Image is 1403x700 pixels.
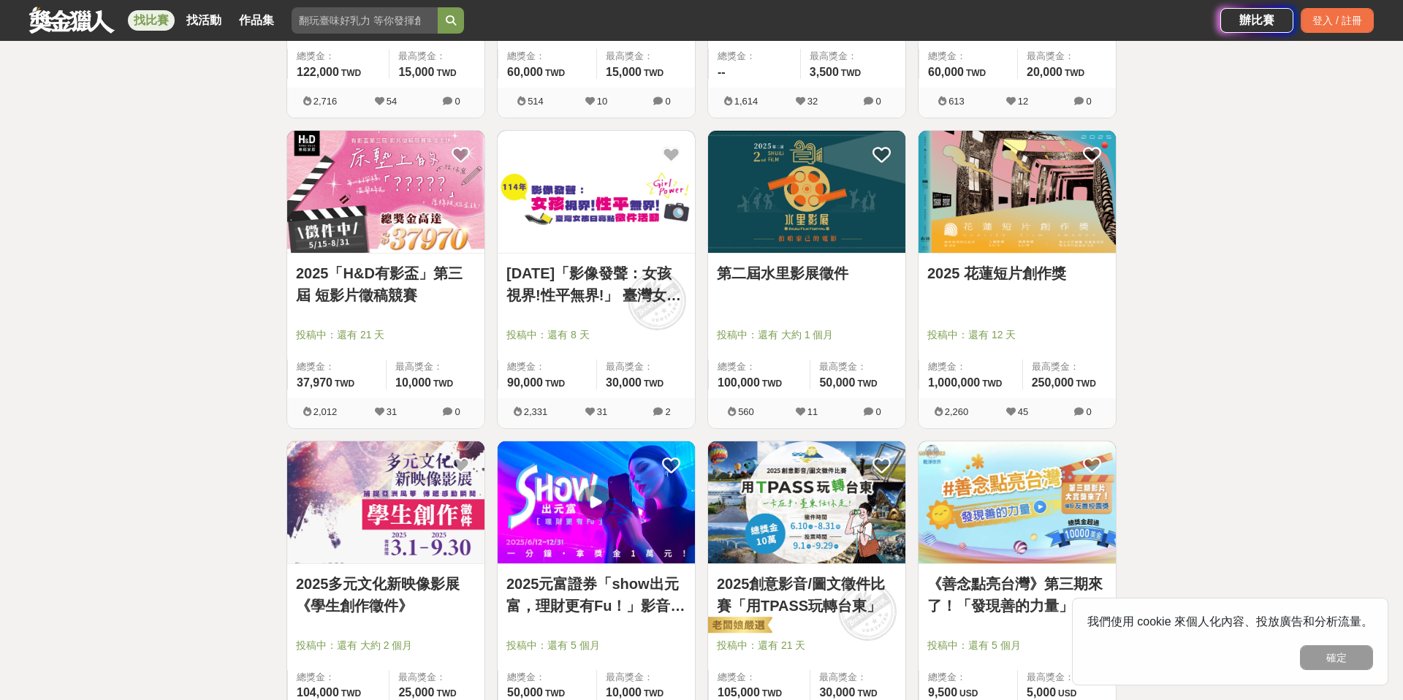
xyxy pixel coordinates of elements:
[875,406,881,417] span: 0
[919,131,1116,254] a: Cover Image
[857,688,877,699] span: TWD
[1087,615,1373,628] span: 我們使用 cookie 來個人化內容、投放廣告和分析流量。
[387,96,397,107] span: 54
[545,68,565,78] span: TWD
[433,378,453,389] span: TWD
[297,670,380,685] span: 總獎金：
[287,131,484,254] a: Cover Image
[927,327,1107,343] span: 投稿中：還有 12 天
[506,327,686,343] span: 投稿中：還有 8 天
[606,49,686,64] span: 最高獎金：
[734,96,758,107] span: 1,614
[506,262,686,306] a: [DATE]「影像發聲：女孩視界!性平無界!」 臺灣女孩日亮點徵件活動 (徵件時間為5/1~8/18 請依此時間為準)
[919,441,1116,564] a: Cover Image
[297,359,377,374] span: 總獎金：
[1032,359,1107,374] span: 最高獎金：
[718,359,801,374] span: 總獎金：
[717,638,897,653] span: 投稿中：還有 21 天
[507,66,543,78] span: 60,000
[959,688,978,699] span: USD
[606,670,686,685] span: 最高獎金：
[128,10,175,31] a: 找比賽
[297,49,380,64] span: 總獎金：
[507,359,588,374] span: 總獎金：
[233,10,280,31] a: 作品集
[819,359,897,374] span: 最高獎金：
[928,49,1008,64] span: 總獎金：
[455,96,460,107] span: 0
[296,262,476,306] a: 2025「H&D有影盃」第三屆 短影片徵稿競賽
[1220,8,1293,33] a: 辦比賽
[717,327,897,343] span: 投稿中：還有 大約 1 個月
[341,688,361,699] span: TWD
[498,441,695,563] img: Cover Image
[1086,96,1091,107] span: 0
[335,378,354,389] span: TWD
[498,131,695,254] a: Cover Image
[506,638,686,653] span: 投稿中：還有 5 個月
[1076,378,1096,389] span: TWD
[1300,645,1373,670] button: 確定
[436,68,456,78] span: TWD
[287,131,484,253] img: Cover Image
[387,406,397,417] span: 31
[1301,8,1374,33] div: 登入 / 註冊
[738,406,754,417] span: 560
[398,66,434,78] span: 15,000
[945,406,969,417] span: 2,260
[341,68,361,78] span: TWD
[606,686,642,699] span: 10,000
[545,688,565,699] span: TWD
[506,573,686,617] a: 2025元富證券「show出元富，理財更有Fu！」影音競賽活動
[810,49,897,64] span: 最高獎金：
[927,638,1107,653] span: 投稿中：還有 5 個月
[606,359,686,374] span: 最高獎金：
[528,96,544,107] span: 514
[762,378,782,389] span: TWD
[297,376,332,389] span: 37,970
[296,573,476,617] a: 2025多元文化新映像影展《學生創作徵件》
[436,688,456,699] span: TWD
[717,573,897,617] a: 2025創意影音/圖文徵件比賽「用TPASS玩轉台東」
[287,441,484,564] a: Cover Image
[398,670,476,685] span: 最高獎金：
[1027,670,1107,685] span: 最高獎金：
[597,96,607,107] span: 10
[928,376,980,389] span: 1,000,000
[705,616,772,636] img: 老闆娘嚴選
[507,686,543,699] span: 50,000
[982,378,1002,389] span: TWD
[296,638,476,653] span: 投稿中：還有 大約 2 個月
[928,66,964,78] span: 60,000
[644,378,664,389] span: TWD
[1086,406,1091,417] span: 0
[928,359,1014,374] span: 總獎金：
[927,573,1107,617] a: 《善念點亮台灣》第三期來了！「發現善的⼒量」影片創作⼤賞獎
[857,378,877,389] span: TWD
[606,66,642,78] span: 15,000
[507,376,543,389] span: 90,000
[665,96,670,107] span: 0
[807,406,818,417] span: 11
[606,376,642,389] span: 30,000
[395,359,476,374] span: 最高獎金：
[1058,688,1076,699] span: USD
[296,327,476,343] span: 投稿中：還有 21 天
[545,378,565,389] span: TWD
[718,66,726,78] span: --
[1027,49,1107,64] span: 最高獎金：
[708,131,905,254] a: Cover Image
[313,406,338,417] span: 2,012
[180,10,227,31] a: 找活動
[395,376,431,389] span: 10,000
[841,68,861,78] span: TWD
[708,131,905,253] img: Cover Image
[762,688,782,699] span: TWD
[398,49,476,64] span: 最高獎金：
[498,441,695,564] a: Cover Image
[927,262,1107,284] a: 2025 花蓮短片創作獎
[1065,68,1084,78] span: TWD
[717,262,897,284] a: 第二屆水里影展徵件
[644,68,664,78] span: TWD
[455,406,460,417] span: 0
